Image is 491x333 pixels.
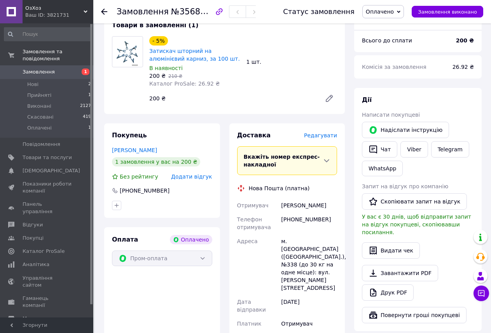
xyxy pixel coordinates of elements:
[366,9,394,15] span: Оплачено
[362,183,448,189] span: Запит на відгук про компанію
[362,193,467,210] button: Скопіювати запит на відгук
[117,7,169,16] span: Замовлення
[27,103,51,110] span: Виконані
[112,21,199,29] span: Товари в замовленні (1)
[23,167,80,174] span: [DEMOGRAPHIC_DATA]
[120,174,158,180] span: Без рейтингу
[112,131,147,139] span: Покупець
[27,81,38,88] span: Нові
[149,73,166,79] span: 200 ₴
[237,216,271,230] span: Телефон отримувача
[23,275,72,289] span: Управління сайтом
[362,284,414,301] a: Друк PDF
[362,37,412,44] span: Всього до сплати
[88,124,91,131] span: 1
[362,64,426,70] span: Комісія за замовлення
[362,265,438,281] a: Завантажити PDF
[149,81,220,87] span: Каталог ProSale: 26.92 ₴
[23,248,65,255] span: Каталог ProSale
[23,154,72,161] span: Товари та послуги
[23,315,42,322] span: Маркет
[170,235,212,244] div: Оплачено
[112,157,200,166] div: 1 замовлення у вас на 200 ₴
[362,96,372,103] span: Дії
[280,317,339,331] div: Отримувач
[80,103,91,110] span: 2127
[23,235,44,242] span: Покупці
[280,295,339,317] div: [DATE]
[101,8,107,16] div: Повернутися назад
[237,131,271,139] span: Доставка
[237,321,262,327] span: Платник
[83,114,91,121] span: 419
[27,124,52,131] span: Оплачені
[4,27,92,41] input: Пошук
[23,295,72,309] span: Гаманець компанії
[23,141,60,148] span: Повідомлення
[456,37,474,44] b: 200 ₴
[149,65,183,71] span: В наявності
[280,234,339,295] div: м. [GEOGRAPHIC_DATA] ([GEOGRAPHIC_DATA].), №338 (до 30 кг на одне місце): вул. [PERSON_NAME][STRE...
[25,5,84,12] span: ОзХоз
[431,141,469,158] a: Telegram
[119,187,170,195] div: [PHONE_NUMBER]
[168,74,182,79] span: 210 ₴
[82,68,89,75] span: 1
[280,198,339,212] div: [PERSON_NAME]
[88,81,91,88] span: 2
[362,242,420,259] button: Видати чек
[116,37,139,67] img: Затискач шторний на алюмінієвий карниз, за 100 шт.
[149,36,168,46] div: - 5%
[418,9,477,15] span: Замовлення виконано
[362,141,397,158] button: Чат
[362,122,449,138] button: Надіслати інструкцію
[146,93,318,104] div: 200 ₴
[23,221,43,228] span: Відгуки
[304,132,337,138] span: Редагувати
[362,161,403,176] a: WhatsApp
[27,92,51,99] span: Прийняті
[23,68,55,75] span: Замовлення
[149,48,240,62] a: Затискач шторний на алюмінієвий карниз, за 100 шт.
[453,64,474,70] span: 26.92 ₴
[247,184,312,192] div: Нова Пошта (платна)
[23,181,72,195] span: Показники роботи компанії
[280,212,339,234] div: [PHONE_NUMBER]
[362,307,467,323] button: Повернути гроші покупцеві
[237,299,266,313] span: Дата відправки
[23,201,72,215] span: Панель управління
[362,214,471,235] span: У вас є 30 днів, щоб відправити запит на відгук покупцеві, скопіювавши посилання.
[112,236,138,243] span: Оплата
[88,92,91,99] span: 1
[244,154,320,168] span: Вкажіть номер експрес-накладної
[474,286,489,301] button: Чат з покупцем
[400,141,428,158] a: Viber
[283,8,355,16] div: Статус замовлення
[322,91,337,106] a: Редагувати
[23,261,49,268] span: Аналітика
[112,147,157,153] a: [PERSON_NAME]
[25,12,93,19] div: Ваш ID: 3821731
[171,7,226,16] span: №356866763
[171,174,212,180] span: Додати відгук
[362,112,420,118] span: Написати покупцеві
[23,48,93,62] span: Замовлення та повідомлення
[412,6,483,18] button: Замовлення виконано
[237,238,258,244] span: Адреса
[237,202,269,209] span: Отримувач
[27,114,54,121] span: Скасовані
[243,56,341,67] div: 1 шт.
